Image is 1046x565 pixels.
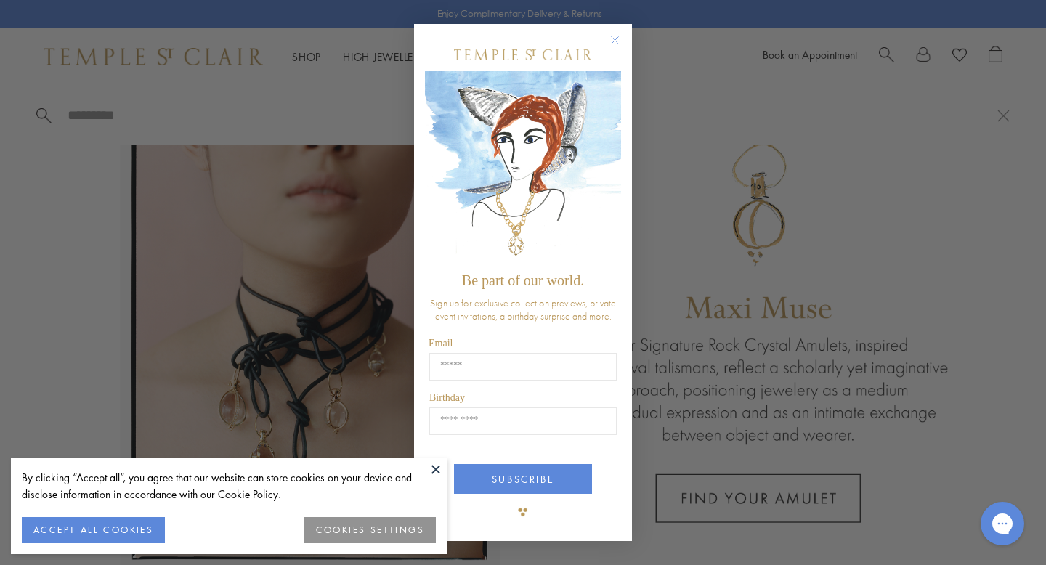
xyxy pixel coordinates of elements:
span: Email [429,338,453,349]
button: ACCEPT ALL COOKIES [22,517,165,543]
iframe: Gorgias live chat messenger [973,497,1031,550]
button: Close dialog [613,38,631,57]
button: SUBSCRIBE [454,464,592,494]
div: By clicking “Accept all”, you agree that our website can store cookies on your device and disclos... [22,469,436,503]
img: TSC [508,497,538,527]
span: Sign up for exclusive collection previews, private event invitations, a birthday surprise and more. [430,296,616,322]
span: Be part of our world. [462,272,584,288]
img: Temple St. Clair [454,49,592,60]
input: Email [429,353,617,381]
button: COOKIES SETTINGS [304,517,436,543]
span: Birthday [429,392,465,403]
img: c4a9eb12-d91a-4d4a-8ee0-386386f4f338.jpeg [425,71,621,265]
